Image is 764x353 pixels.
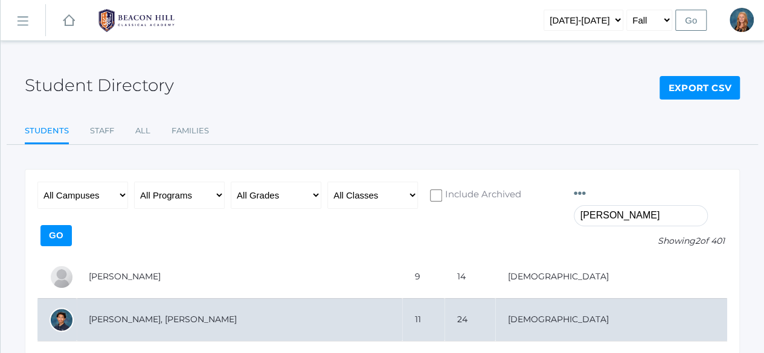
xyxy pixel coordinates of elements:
td: [DEMOGRAPHIC_DATA] [495,256,727,299]
span: 2 [695,235,700,246]
img: BHCALogos-05-308ed15e86a5a0abce9b8dd61676a3503ac9727e845dece92d48e8588c001991.png [91,5,182,36]
td: 24 [445,298,495,341]
td: 11 [402,298,445,341]
td: [PERSON_NAME], [PERSON_NAME] [77,298,402,341]
td: 9 [402,256,445,299]
div: Julian Simeon Morales [50,308,74,332]
td: [DEMOGRAPHIC_DATA] [495,298,727,341]
input: Include Archived [430,189,442,202]
input: Go [40,225,72,246]
a: Students [25,119,69,145]
a: Staff [90,119,114,143]
input: Filter by name [574,205,708,226]
a: Families [172,119,209,143]
input: Go [675,10,707,31]
td: 14 [445,256,495,299]
p: Showing of 401 [574,235,727,247]
span: Include Archived [442,188,521,203]
td: [PERSON_NAME] [77,256,402,299]
a: All [135,119,150,143]
div: Nicole Canty [730,8,754,32]
div: Mayah Simeon [50,265,74,289]
a: Export CSV [660,76,740,100]
h2: Student Directory [25,76,174,95]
